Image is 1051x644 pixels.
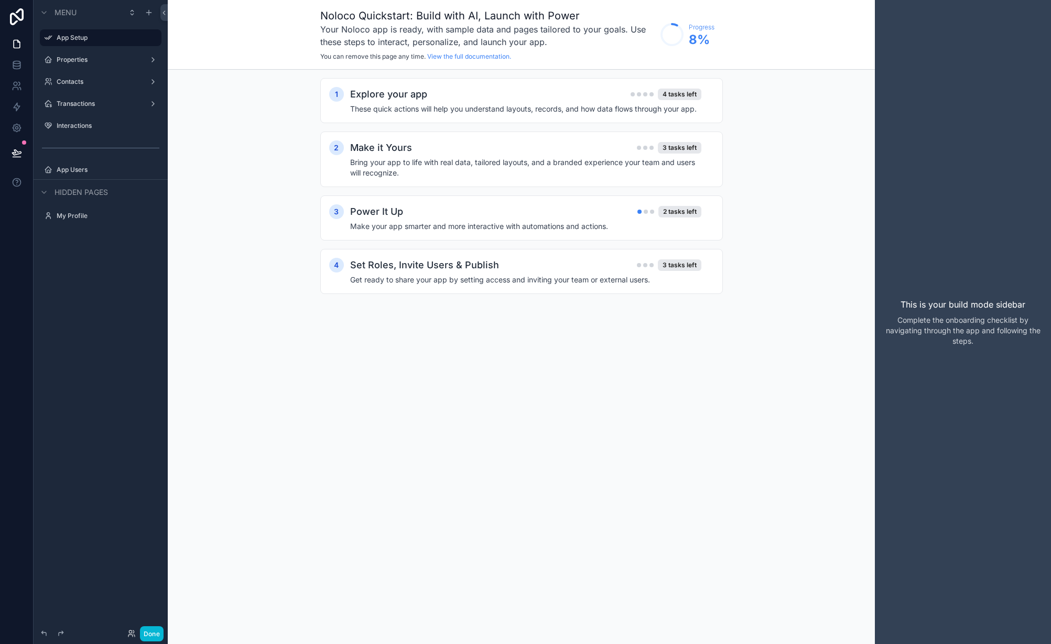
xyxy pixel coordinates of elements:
label: My Profile [57,212,159,220]
span: You can remove this page any time. [320,52,426,60]
span: Progress [689,23,714,31]
span: Hidden pages [55,187,108,198]
label: Transactions [57,100,145,108]
label: Interactions [57,122,159,130]
label: Contacts [57,78,145,86]
label: App Users [57,166,159,174]
p: Complete the onboarding checklist by navigating through the app and following the steps. [883,315,1043,346]
p: This is your build mode sidebar [901,298,1025,311]
h3: Your Noloco app is ready, with sample data and pages tailored to your goals. Use these steps to i... [320,23,655,48]
a: View the full documentation. [427,52,511,60]
label: Properties [57,56,145,64]
label: App Setup [57,34,155,42]
button: Done [140,626,164,641]
h1: Noloco Quickstart: Build with AI, Launch with Power [320,8,655,23]
span: Menu [55,7,77,18]
span: 8 % [689,31,714,48]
